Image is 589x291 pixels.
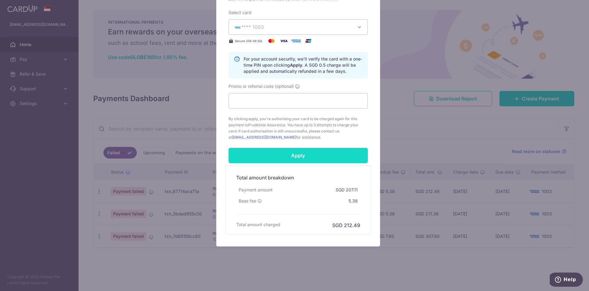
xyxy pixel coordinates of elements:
a: [EMAIL_ADDRESS][DOMAIN_NAME] [232,135,296,140]
img: American Express [290,37,302,45]
p: For your account security, we’ll verify the card with a one-time PIN upon clicking . A SGD 0.5 ch... [244,56,363,74]
img: Mastercard [265,37,278,45]
div: 5.38 [346,195,360,206]
input: Apply [229,148,368,163]
span: By clicking apply, you're authorising your card to be charged again for this payment to . You hav... [229,116,368,140]
span: Base fee [239,198,256,204]
span: Promo or referral code (optional) [229,83,294,89]
span: Prudential Assurance [248,123,285,127]
h6: Total amount charged [236,222,280,228]
iframe: Opens a widget where you can find more information [550,273,583,288]
div: Payment amount [236,184,275,195]
label: Select card [229,10,252,16]
img: UnionPay [302,37,314,45]
span: Secure 256-bit SSL [235,38,263,43]
b: Apply [290,62,302,68]
div: SGD 207.11 [333,184,360,195]
img: AMEX [234,25,241,29]
img: Visa [278,37,290,45]
h6: SGD 212.49 [332,222,360,229]
h5: Total amount breakdown [236,174,360,181]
